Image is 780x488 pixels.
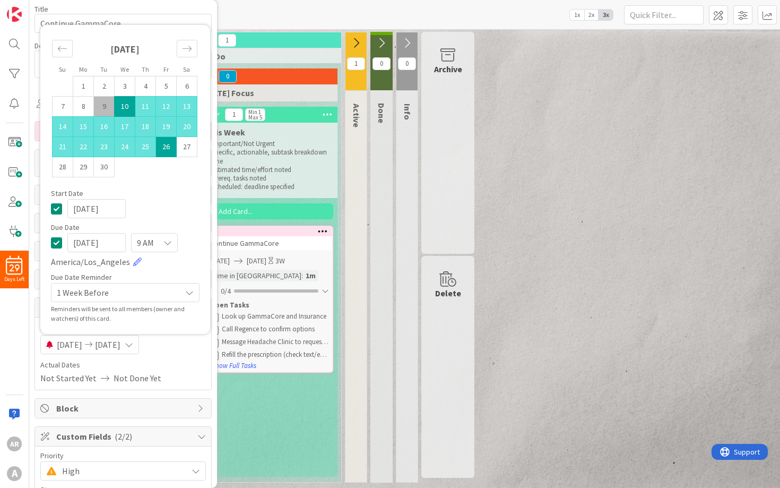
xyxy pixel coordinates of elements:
td: Choose Tuesday, 09/02/2025 12:00 PM as your check-in date. It’s available. [94,76,115,97]
td: Selected. Tuesday, 09/23/2025 12:00 PM [94,137,115,157]
span: Add Card... [219,207,253,216]
span: Not Started Yet [40,372,97,384]
span: America/Los_Angeles [51,255,130,268]
div: Refill the prescription (check text/email for a link or instructions) [222,350,329,359]
span: High [62,464,182,478]
span: Description [34,41,71,50]
td: Selected. Saturday, 09/13/2025 12:00 PM [177,97,197,117]
div: 3Continue GammaCore [207,227,332,250]
td: Choose Sunday, 09/07/2025 12:00 PM as your check-in date. It’s available. [53,97,73,117]
span: : [301,270,303,281]
td: Choose Wednesday, 09/03/2025 12:00 PM as your check-in date. It’s available. [115,76,135,97]
span: Due Date [51,224,80,231]
td: Selected. Thursday, 09/18/2025 12:00 PM [135,117,156,137]
div: Calendar [40,30,209,190]
span: To Do [203,51,328,62]
td: Selected. Wednesday, 09/24/2025 12:00 PM [115,137,135,157]
span: Today's Focus [205,88,254,98]
div: Min 1 [248,109,261,115]
div: Continue GammaCore [207,236,332,250]
span: [DATE] [57,338,82,351]
small: Sa [183,65,190,73]
span: Start Date [51,190,83,197]
p: • Specific, actionable, subtask breakdown done [208,148,331,166]
span: 1 [225,108,243,121]
span: Custom Fields [56,430,192,443]
div: Time in [GEOGRAPHIC_DATA] [210,270,301,281]
p: • Prereq. tasks noted [208,174,331,183]
p: • Estimated time/effort noted [208,166,331,174]
div: Max 5 [248,115,262,120]
small: Th [142,65,149,73]
div: Move backward to switch to the previous month. [52,40,73,57]
span: 3x [599,10,613,20]
td: Selected. Tuesday, 09/16/2025 12:00 PM [94,117,115,137]
td: Selected. Monday, 09/15/2025 12:00 PM [73,117,94,137]
span: Block [56,402,192,415]
td: Choose Sunday, 09/28/2025 12:00 PM as your check-in date. It’s available. [53,157,73,177]
span: Due Date Reminder [51,273,112,281]
td: Choose Saturday, 09/27/2025 12:00 PM as your check-in date. It’s available. [177,137,197,157]
td: Selected. Monday, 09/22/2025 12:00 PM [73,137,94,157]
span: 0 [372,57,391,70]
small: Mo [79,65,87,73]
div: Call Regence to confirm options [222,325,329,333]
span: 29 [10,264,20,272]
div: Archive [434,63,462,75]
td: Choose Friday, 09/05/2025 12:00 PM as your check-in date. It’s available. [156,76,177,97]
span: Support [22,2,48,14]
div: Move forward to switch to the next month. [177,40,197,57]
input: MM/DD/YYYY [67,233,126,252]
span: 0/4 [221,286,231,297]
input: type card name here... [34,14,212,33]
td: Choose Monday, 09/08/2025 12:00 PM as your check-in date. It’s available. [73,97,94,117]
div: Look up GammaCore and Insurance [222,312,329,321]
small: Tu [100,65,107,73]
td: Selected. Sunday, 09/14/2025 12:00 PM [53,117,73,137]
td: Choose Tuesday, 09/09/2025 12:00 PM as your check-in date. It’s available. [94,97,115,117]
input: MM/DD/YYYY [67,199,126,218]
td: Choose Monday, 09/29/2025 12:00 PM as your check-in date. It’s available. [73,157,94,177]
div: Reminders will be sent to all members (owner and watchers) of this card. [51,304,200,323]
span: 0 [219,70,237,83]
div: 3 [207,227,332,236]
td: Selected. Sunday, 09/21/2025 12:00 PM [53,137,73,157]
span: This Week [206,127,245,138]
span: 1 Week Before [57,285,176,300]
button: Show Full Tasks [211,360,257,372]
div: A [7,466,22,481]
strong: [DATE] [110,43,140,55]
td: Choose Tuesday, 09/30/2025 12:00 PM as your check-in date. It’s available. [94,157,115,177]
div: Priority [40,452,206,459]
small: Su [59,65,66,73]
input: Quick Filter... [624,5,704,24]
small: Fr [163,65,169,73]
span: [DATE] [210,255,230,267]
p: • Scheduled: deadline specified [208,183,331,191]
span: [DATE] [95,338,120,351]
div: Delete [435,287,461,299]
div: Open Tasks [210,300,329,311]
td: Selected. Friday, 09/12/2025 12:00 PM [156,97,177,117]
div: 3W [275,255,285,267]
span: Done [376,103,387,123]
td: Selected. Wednesday, 09/17/2025 12:00 PM [115,117,135,137]
span: 1 [347,57,365,70]
td: Selected. Saturday, 09/20/2025 12:00 PM [177,117,197,137]
span: 0 [398,57,416,70]
td: Choose Monday, 09/01/2025 12:00 PM as your check-in date. It’s available. [73,76,94,97]
small: We [120,65,129,73]
p: • Important/Not Urgent [208,140,331,148]
span: Actual Dates [40,359,206,371]
td: Selected as end date. Friday, 09/26/2025 12:00 PM [156,137,177,157]
label: Title [34,4,48,14]
td: Selected. Friday, 09/19/2025 12:00 PM [156,117,177,137]
td: Selected. Thursday, 09/25/2025 12:00 PM [135,137,156,157]
div: AR [7,436,22,451]
td: Selected as start date. Wednesday, 09/10/2025 12:00 PM [115,97,135,117]
td: Choose Thursday, 09/04/2025 12:00 PM as your check-in date. It’s available. [135,76,156,97]
div: Message Headache Clinic to request necessary documentation [222,338,329,346]
td: Choose Saturday, 09/06/2025 12:00 PM as your check-in date. It’s available. [177,76,197,97]
span: 1 [218,34,236,47]
span: [DATE] [247,255,266,267]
